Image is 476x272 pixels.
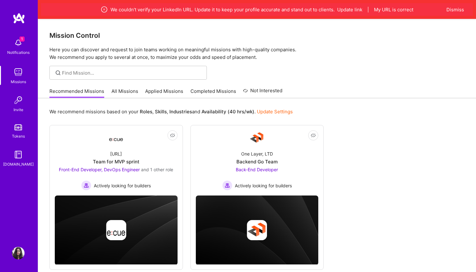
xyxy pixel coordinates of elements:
[59,167,140,172] span: Front-End Developer, DevOps Engineer
[13,13,25,24] img: logo
[12,94,25,106] img: Invite
[235,182,292,189] span: Actively looking for builders
[201,109,254,115] b: Availability (40 hrs/wk)
[247,220,267,240] img: Company logo
[169,109,192,115] b: Industries
[337,6,362,13] button: Update link
[141,167,173,172] span: and 1 other role
[54,69,62,76] i: icon SearchGrey
[311,133,316,138] i: icon EyeClosed
[222,180,232,190] img: Actively looking for builders
[12,148,25,161] img: guide book
[49,88,104,98] a: Recommended Missions
[140,109,152,115] b: Roles
[196,195,319,265] img: cover
[12,66,25,78] img: teamwork
[243,87,282,98] a: Not Interested
[257,109,293,115] a: Update Settings
[62,70,202,76] input: Find Mission...
[446,6,464,13] button: Dismiss
[20,37,25,42] span: 1
[145,88,183,98] a: Applied Missions
[236,167,278,172] span: Back-End Developer
[196,130,319,190] a: Company LogoOne Layer, LTDBackend Go TeamBack-End Developer Actively looking for buildersActively...
[14,106,23,113] div: Invite
[49,108,293,115] p: We recommend missions based on your , , and .
[109,132,124,144] img: Company Logo
[190,88,236,98] a: Completed Missions
[374,6,413,13] button: My URL is correct
[367,6,369,13] span: |
[81,180,91,190] img: Actively looking for builders
[49,46,465,61] p: Here you can discover and request to join teams working on meaningful missions with high-quality ...
[155,109,167,115] b: Skills
[170,133,175,138] i: icon EyeClosed
[7,49,30,56] div: Notifications
[94,182,151,189] span: Actively looking for builders
[11,78,26,85] div: Missions
[71,6,443,13] div: We couldn’t verify your LinkedIn URL. Update it to keep your profile accurate and stand out to cl...
[236,158,278,165] div: Backend Go Team
[241,150,273,157] div: One Layer, LTD
[55,130,178,190] a: Company Logo[URL]Team for MVP sprintFront-End Developer, DevOps Engineer and 1 other roleActively...
[10,247,26,259] a: User Avatar
[12,133,25,139] div: Tokens
[110,150,122,157] div: [URL]
[3,161,34,167] div: [DOMAIN_NAME]
[106,220,126,240] img: Company logo
[93,158,139,165] div: Team for MVP sprint
[111,88,138,98] a: All Missions
[249,130,264,145] img: Company Logo
[55,195,178,265] img: cover
[12,37,25,49] img: bell
[12,247,25,259] img: User Avatar
[49,31,465,39] h3: Mission Control
[14,124,22,130] img: tokens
